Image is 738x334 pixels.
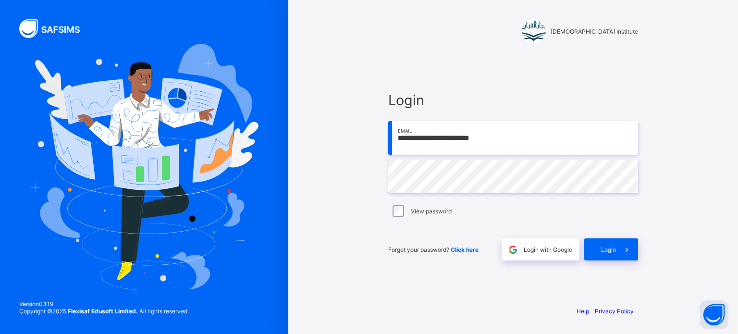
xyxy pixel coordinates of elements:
[19,300,189,308] span: Version 0.1.19
[700,300,728,329] button: Open asap
[577,308,589,315] a: Help
[19,19,91,38] img: SAFSIMS Logo
[601,246,616,253] span: Login
[411,208,452,215] label: View password
[388,246,479,253] span: Forgot your password?
[551,28,638,35] span: [DEMOGRAPHIC_DATA] Institute
[451,246,479,253] a: Click here
[388,92,638,109] span: Login
[507,244,518,255] img: google.396cfc9801f0270233282035f929180a.svg
[30,44,258,290] img: Hero Image
[595,308,634,315] a: Privacy Policy
[524,246,572,253] span: Login with Google
[19,308,189,315] span: Copyright © 2025 All rights reserved.
[68,308,138,315] strong: Flexisaf Edusoft Limited.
